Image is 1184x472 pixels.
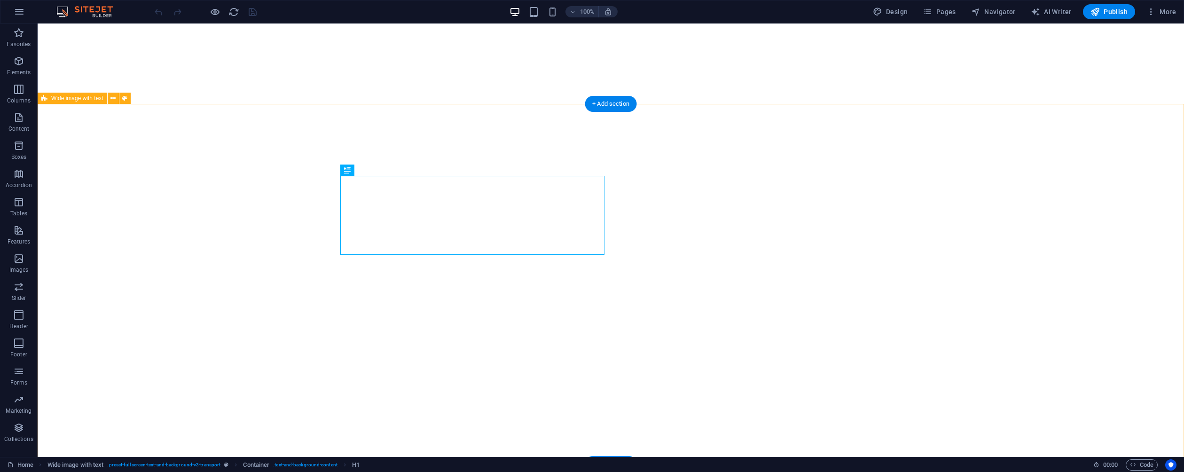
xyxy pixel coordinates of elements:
[47,459,104,471] span: Click to select. Double-click to edit
[604,8,612,16] i: On resize automatically adjust zoom level to fit chosen device.
[8,238,30,245] p: Features
[228,6,239,17] button: reload
[352,459,360,471] span: Click to select. Double-click to edit
[209,6,220,17] button: Click here to leave preview mode and continue editing
[8,459,33,471] a: Click to cancel selection. Double-click to open Pages
[580,6,595,17] h6: 100%
[6,407,31,415] p: Marketing
[224,462,228,467] i: This element is a customizable preset
[869,4,912,19] div: Design (Ctrl+Alt+Y)
[11,153,27,161] p: Boxes
[10,379,27,386] p: Forms
[243,459,269,471] span: Click to select. Double-click to edit
[1165,459,1176,471] button: Usercentrics
[971,7,1016,16] span: Navigator
[7,97,31,104] p: Columns
[1146,7,1176,16] span: More
[565,6,599,17] button: 100%
[1126,459,1158,471] button: Code
[9,323,28,330] p: Header
[10,210,27,217] p: Tables
[919,4,959,19] button: Pages
[1027,4,1075,19] button: AI Writer
[1103,459,1118,471] span: 00 00
[47,459,360,471] nav: breadcrumb
[51,95,103,101] span: Wide image with text
[1143,4,1180,19] button: More
[923,7,956,16] span: Pages
[585,96,637,112] div: + Add section
[967,4,1019,19] button: Navigator
[273,459,337,471] span: . text-and-background-content
[869,4,912,19] button: Design
[7,69,31,76] p: Elements
[6,181,32,189] p: Accordion
[8,125,29,133] p: Content
[10,351,27,358] p: Footer
[1090,7,1128,16] span: Publish
[1110,461,1111,468] span: :
[1031,7,1072,16] span: AI Writer
[4,435,33,443] p: Collections
[107,459,220,471] span: . preset-fullscreen-text-and-background-v3-transport
[7,40,31,48] p: Favorites
[228,7,239,17] i: Reload page
[585,456,637,472] div: + Add section
[1093,459,1118,471] h6: Session time
[54,6,125,17] img: Editor Logo
[9,266,29,274] p: Images
[1083,4,1135,19] button: Publish
[12,294,26,302] p: Slider
[1130,459,1153,471] span: Code
[873,7,908,16] span: Design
